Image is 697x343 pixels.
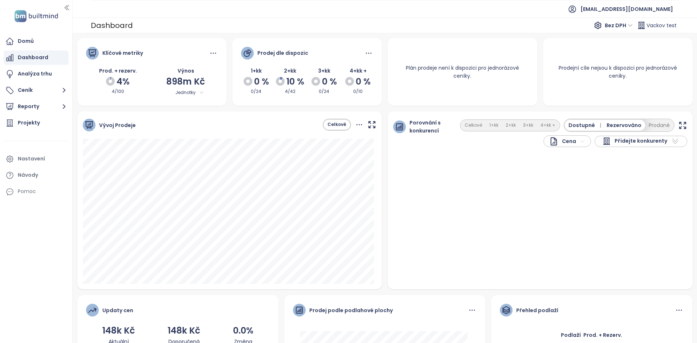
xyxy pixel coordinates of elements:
span: 10 % [286,75,304,89]
span: 0 % [356,75,371,89]
span: Přidejte konkurenty [615,137,667,146]
span: | [600,122,601,129]
span: Rezervováno [607,121,641,129]
span: 3+kk [318,67,330,74]
div: Cena [549,137,576,146]
button: 3+kk [519,121,537,130]
div: 148k Kč [168,324,200,338]
a: Projekty [4,116,69,130]
div: 148k Kč [102,324,135,338]
div: Domů [18,37,34,46]
div: Dashboard [91,19,133,32]
div: Výnos [154,67,218,75]
div: 4/42 [275,88,305,95]
div: Pomoc [4,184,69,199]
button: 1+kk [486,121,502,130]
div: Prodejní cíle nejsou k dispozici pro jednorázové ceníky. [543,55,693,89]
span: Dostupné [568,121,604,129]
button: Celkově [461,121,486,130]
span: Porovnání s konkurencí [409,119,444,135]
span: Bez DPH [605,20,633,31]
div: 4/100 [86,88,150,95]
a: Nastavení [4,152,69,166]
span: Vývoj Prodeje [99,121,136,129]
a: Dashboard [4,50,69,65]
button: Ceník [4,83,69,98]
div: Updaty cen [102,306,133,314]
div: Projekty [18,118,40,127]
div: Klíčové metriky [102,49,143,57]
span: Prod. + rezerv. [99,67,137,74]
div: Analýza trhu [18,69,52,78]
button: Celkově [324,120,350,130]
div: 0/24 [309,88,339,95]
span: Jednotky [167,89,205,97]
div: Dashboard [18,53,48,62]
div: Nastavení [18,154,45,163]
button: Prodané [645,120,673,131]
span: 2+kk [284,67,296,74]
div: 0/10 [343,88,373,95]
img: logo [12,9,60,24]
div: Prodej dle dispozic [257,49,308,57]
div: Plán prodeje není k dispozici pro jednorázové ceníky. [388,55,537,89]
span: Vackov test [647,19,677,32]
span: 1+kk [251,67,262,74]
span: 0 % [322,75,337,89]
span: 0 % [254,75,269,89]
a: Domů [4,34,69,49]
a: Analýza trhu [4,67,69,81]
span: 898m Kč [166,75,205,87]
button: 2+kk [502,121,519,130]
a: Návody [4,168,69,183]
span: 4+kk + [350,67,367,74]
div: Prodej podle podlahové plochy [309,306,393,314]
span: 4% [117,75,130,89]
div: 0/24 [241,88,271,95]
span: [EMAIL_ADDRESS][DOMAIN_NAME] [580,0,673,18]
div: Návody [18,171,38,180]
div: Pomoc [18,187,36,196]
button: 4+kk + [537,121,559,130]
button: Reporty [4,99,69,114]
div: 0.0% [233,324,253,338]
div: Přehled podlaží [516,306,558,314]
